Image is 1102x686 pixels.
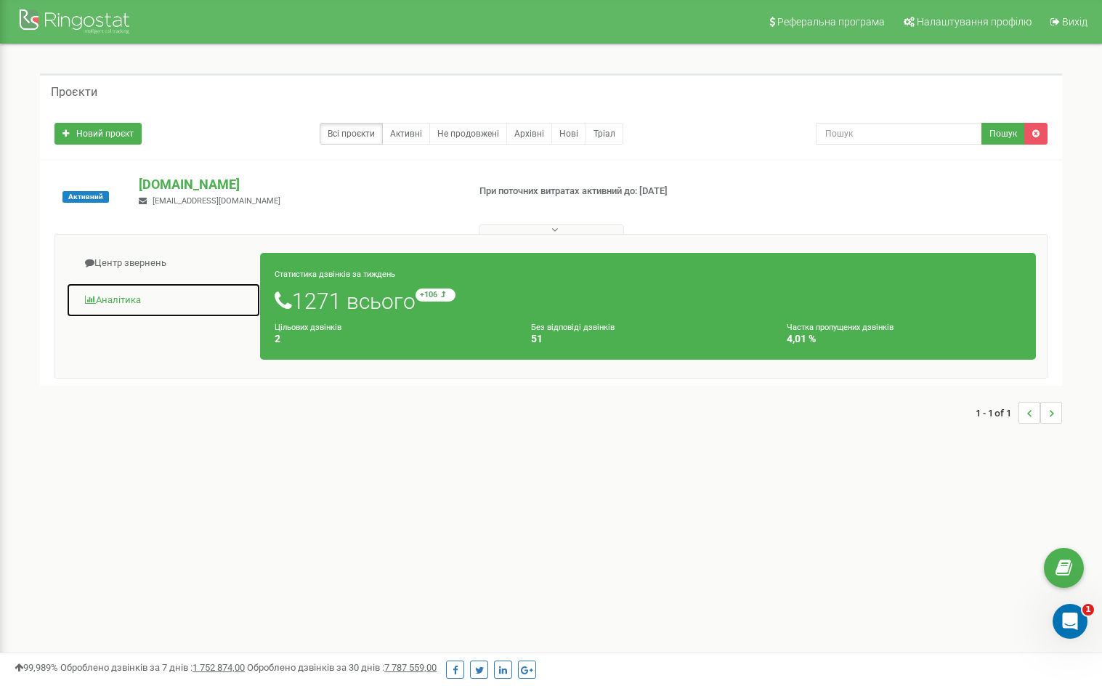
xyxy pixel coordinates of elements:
[416,288,455,302] small: +106
[66,283,261,318] a: Аналiтика
[275,334,509,344] h4: 2
[816,123,982,145] input: Пошук
[153,196,280,206] span: [EMAIL_ADDRESS][DOMAIN_NAME]
[382,123,430,145] a: Активні
[981,123,1025,145] button: Пошук
[531,334,766,344] h4: 51
[275,288,1021,313] h1: 1271 всього
[275,270,395,279] small: Статистика дзвінків за тиждень
[917,16,1032,28] span: Налаштування профілю
[62,191,109,203] span: Активний
[320,123,383,145] a: Всі проєкти
[479,185,711,198] p: При поточних витратах активний до: [DATE]
[1062,16,1087,28] span: Вихід
[429,123,507,145] a: Не продовжені
[193,662,245,673] u: 1 752 874,00
[1082,604,1094,616] span: 1
[976,402,1018,424] span: 1 - 1 of 1
[275,323,341,332] small: Цільових дзвінків
[787,334,1021,344] h4: 4,01 %
[506,123,552,145] a: Архівні
[66,246,261,281] a: Центр звернень
[54,123,142,145] a: Новий проєкт
[60,662,245,673] span: Оброблено дзвінків за 7 днів :
[51,86,97,99] h5: Проєкти
[976,387,1062,438] nav: ...
[139,175,455,194] p: [DOMAIN_NAME]
[586,123,623,145] a: Тріал
[787,323,894,332] small: Частка пропущених дзвінків
[384,662,437,673] u: 7 787 559,00
[777,16,885,28] span: Реферальна програма
[531,323,615,332] small: Без відповіді дзвінків
[247,662,437,673] span: Оброблено дзвінків за 30 днів :
[15,662,58,673] span: 99,989%
[1053,604,1087,639] iframe: Intercom live chat
[551,123,586,145] a: Нові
